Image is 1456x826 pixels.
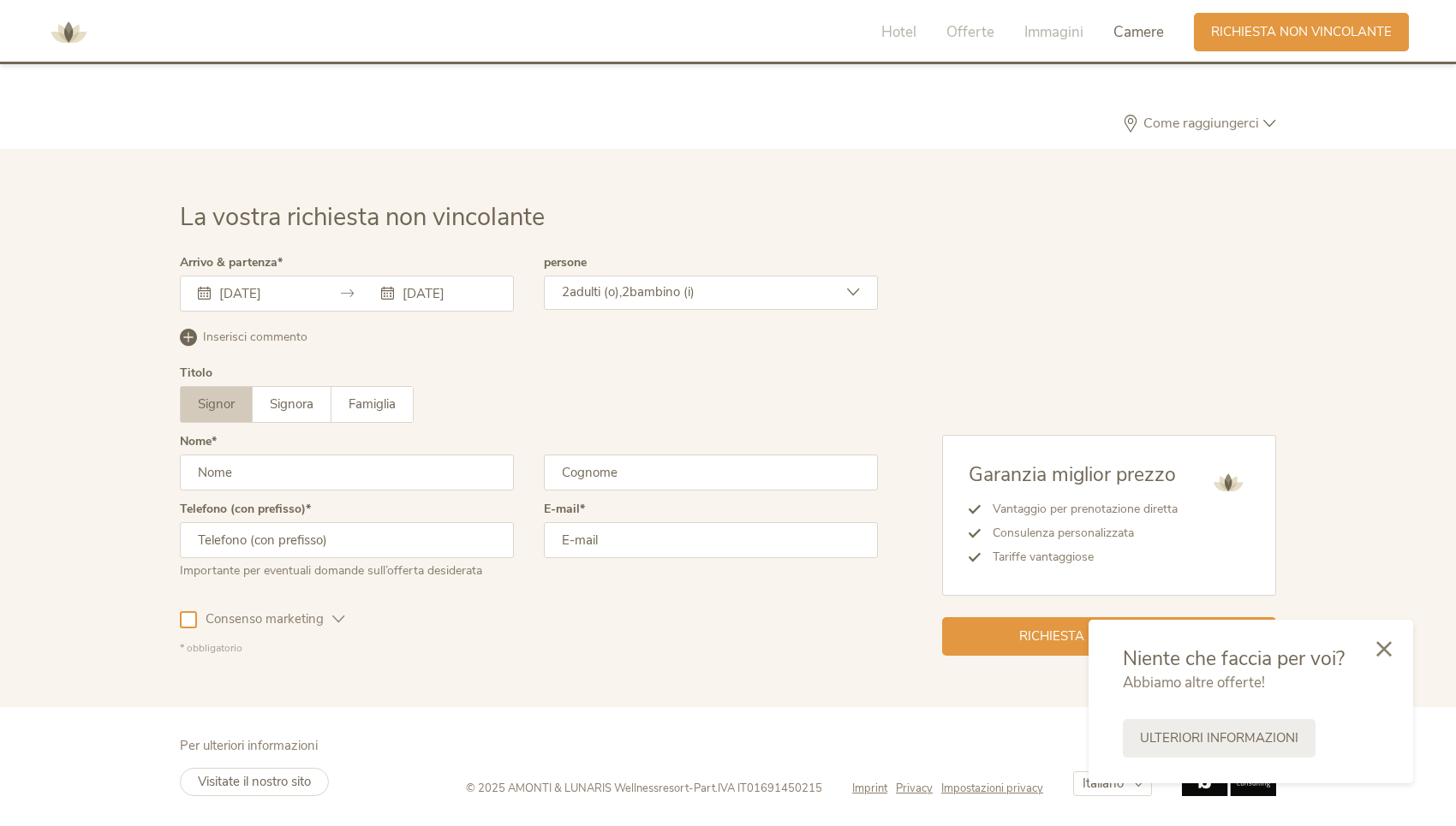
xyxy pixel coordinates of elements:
[896,781,941,796] a: Privacy
[1139,116,1263,130] span: Come raggiungerci
[215,285,313,302] input: Arrivo
[1113,22,1164,42] span: Camere
[570,283,622,300] span: adulti (o),
[1019,627,1200,645] span: Richiesta non vincolante
[981,545,1178,569] li: Tariffe vantaggiose
[1123,645,1345,672] span: Niente che faccia per voi?
[941,781,1043,796] a: Impostazioni privacy
[270,395,313,413] span: Signora
[946,22,994,42] span: Offerte
[1207,461,1250,504] img: AMONTI & LUNARIS Wellnessresort
[398,285,496,302] input: Partenza
[180,200,545,234] span: La vostra richiesta non vincolante
[180,737,318,754] span: Per ulteriori informazioni
[180,367,212,379] div: Titolo
[981,497,1178,521] li: Vantaggio per prenotazione diretta
[349,395,396,413] span: Famiglia
[969,461,1176,488] span: Garanzia miglior prezzo
[180,522,514,558] input: Telefono (con prefisso)
[896,781,933,796] span: Privacy
[180,257,283,269] label: Arrivo & partenza
[694,781,822,796] span: Part.IVA IT01691450215
[180,503,311,515] label: Telefono (con prefisso)
[203,329,307,346] span: Inserisci commento
[180,768,329,796] a: Visitate il nostro sito
[180,455,514,490] input: Nome
[180,641,878,656] div: * obbligatorio
[881,22,916,42] span: Hotel
[180,436,217,448] label: Nome
[544,455,878,490] input: Cognome
[1123,719,1316,758] a: Ulteriori informazioni
[622,283,630,300] span: 2
[180,558,514,579] div: Importante per eventuali domande sull’offerta desiderata
[198,395,235,413] span: Signor
[1024,22,1083,42] span: Immagini
[689,781,694,796] span: -
[630,283,695,300] span: bambino (i)
[852,781,887,796] span: Imprint
[198,773,311,790] span: Visitate il nostro sito
[562,283,570,300] span: 2
[1140,729,1298,747] span: Ulteriori informazioni
[981,521,1178,545] li: Consulenza personalizzata
[1211,23,1392,41] span: Richiesta non vincolante
[544,522,878,558] input: E-mail
[544,503,585,515] label: E-mail
[43,26,94,38] a: AMONTI & LUNARIS Wellnessresort
[1123,673,1265,692] span: Abbiamo altre offerte!
[852,781,896,796] a: Imprint
[43,7,94,58] img: AMONTI & LUNARIS Wellnessresort
[466,781,689,796] span: © 2025 AMONTI & LUNARIS Wellnessresort
[544,257,587,269] label: persone
[197,610,332,628] span: Consenso marketing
